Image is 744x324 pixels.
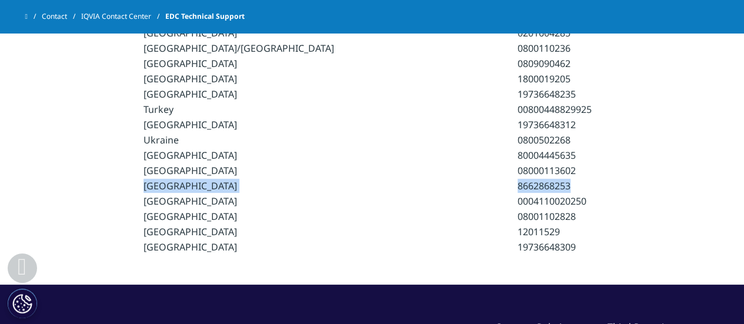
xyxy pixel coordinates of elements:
[165,6,245,27] span: EDC Technical Support
[144,102,355,116] td: Turkey
[144,133,355,147] td: Ukraine
[144,194,355,208] td: [GEOGRAPHIC_DATA]
[144,26,355,40] td: [GEOGRAPHIC_DATA]
[144,179,355,193] td: [GEOGRAPHIC_DATA]
[144,225,355,239] td: [GEOGRAPHIC_DATA]
[518,133,600,147] td: 0800502268
[518,56,600,71] td: 0809090462
[8,289,37,318] button: Cookies Settings
[518,148,600,162] td: 80004445635
[144,240,355,254] td: [GEOGRAPHIC_DATA]
[518,240,600,254] td: 19736648309
[144,72,355,86] td: [GEOGRAPHIC_DATA]
[42,6,81,27] a: Contact
[144,148,355,162] td: [GEOGRAPHIC_DATA]
[518,102,600,116] td: 00800448829925
[144,87,355,101] td: [GEOGRAPHIC_DATA]
[518,179,600,193] td: 8662868253
[518,72,600,86] td: 1800019205
[518,41,600,55] td: 0800110236
[518,26,600,40] td: 0201604285
[144,163,355,178] td: [GEOGRAPHIC_DATA]
[518,209,600,223] td: 08001102828
[518,194,600,208] td: 0004110020250
[518,87,600,101] td: 19736648235
[144,41,355,55] td: [GEOGRAPHIC_DATA]/[GEOGRAPHIC_DATA]
[81,6,165,27] a: IQVIA Contact Center
[144,56,355,71] td: [GEOGRAPHIC_DATA]
[144,209,355,223] td: [GEOGRAPHIC_DATA]
[144,118,355,132] td: [GEOGRAPHIC_DATA]
[518,118,600,132] td: 19736648312
[518,225,600,239] td: 12011529
[518,163,600,178] td: 08000113602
